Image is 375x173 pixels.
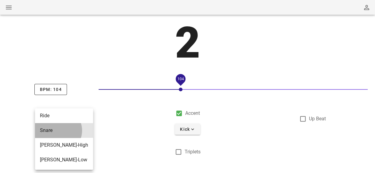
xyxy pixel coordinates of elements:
button: BPM: 104 [34,84,67,95]
div: ride [40,113,88,118]
button: kick [175,124,200,135]
div: [PERSON_NAME]-low [40,157,88,163]
label: Accent [185,110,200,116]
div: [PERSON_NAME]-high [40,142,88,148]
label: Triplets [185,149,201,155]
label: Up Beat [309,116,326,122]
span: kick [180,126,195,132]
div: snare [40,127,88,133]
span: BPM: 104 [40,87,62,92]
div: Down Beat [4,104,121,123]
span: 104 [178,77,184,81]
